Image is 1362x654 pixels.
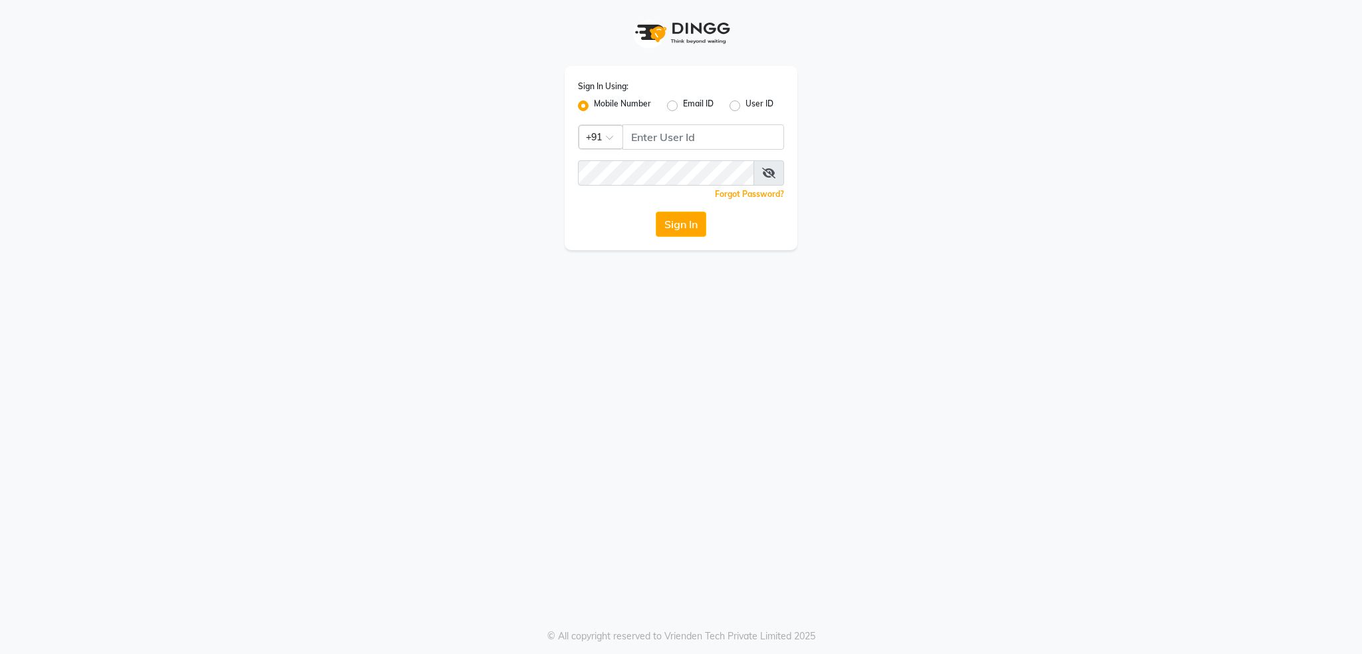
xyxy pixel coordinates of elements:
[656,212,706,237] button: Sign In
[594,98,651,114] label: Mobile Number
[746,98,773,114] label: User ID
[578,160,754,186] input: Username
[683,98,714,114] label: Email ID
[622,124,784,150] input: Username
[715,189,784,199] a: Forgot Password?
[628,13,734,53] img: logo1.svg
[578,81,628,92] label: Sign In Using:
